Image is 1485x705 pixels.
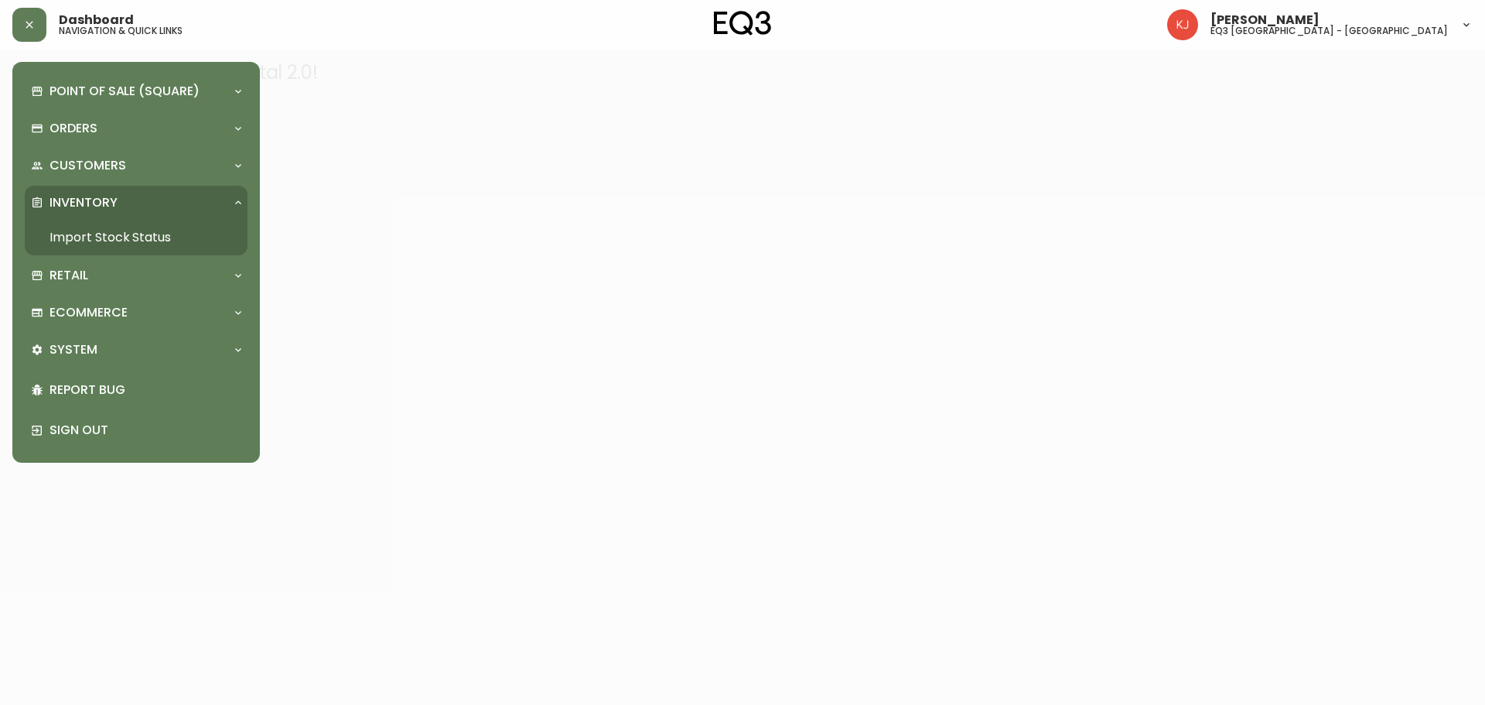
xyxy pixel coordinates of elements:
p: Inventory [49,194,118,211]
h5: navigation & quick links [59,26,183,36]
a: Import Stock Status [25,220,247,255]
div: Orders [25,111,247,145]
p: System [49,341,97,358]
span: [PERSON_NAME] [1210,14,1319,26]
h5: eq3 [GEOGRAPHIC_DATA] - [GEOGRAPHIC_DATA] [1210,26,1448,36]
div: Customers [25,149,247,183]
p: Orders [49,120,97,137]
div: Point of Sale (Square) [25,74,247,108]
p: Retail [49,267,88,284]
p: Point of Sale (Square) [49,83,200,100]
img: 24a625d34e264d2520941288c4a55f8e [1167,9,1198,40]
div: Inventory [25,186,247,220]
img: logo [714,11,771,36]
p: Report Bug [49,382,241,399]
p: Ecommerce [49,304,128,321]
div: Report Bug [25,370,247,410]
div: Sign Out [25,410,247,450]
p: Customers [49,157,126,174]
div: Retail [25,258,247,293]
span: Dashboard [59,14,134,26]
div: Ecommerce [25,296,247,330]
p: Sign Out [49,422,241,439]
div: System [25,333,247,367]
